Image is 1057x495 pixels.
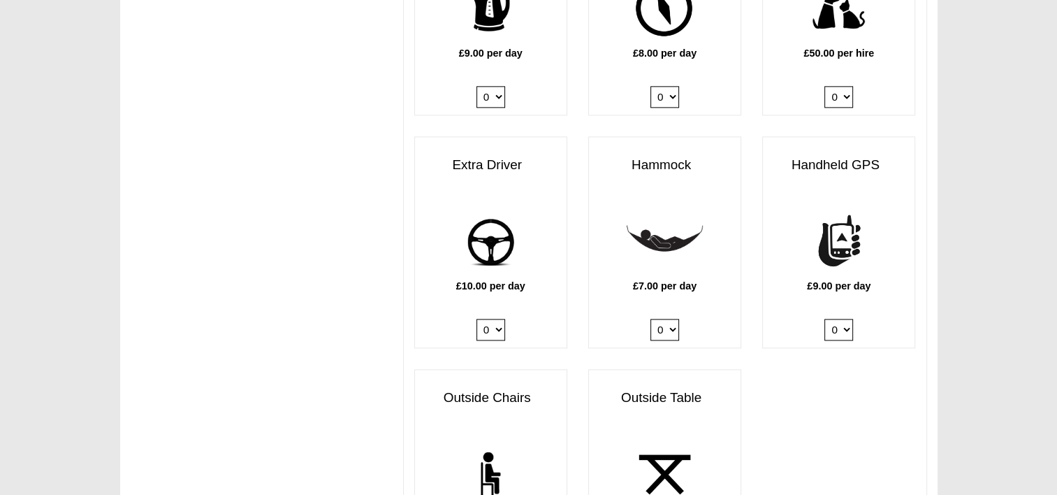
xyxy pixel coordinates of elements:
h3: Handheld GPS [763,151,914,180]
img: add-driver.png [453,203,529,280]
h3: Outside Chairs [415,384,567,412]
h3: Hammock [589,151,741,180]
b: £7.00 per day [633,280,697,292]
h3: Outside Table [589,384,741,412]
b: £10.00 per day [456,280,525,292]
b: £9.00 per day [459,48,523,59]
img: hammock.png [627,203,703,280]
b: £8.00 per day [633,48,697,59]
b: £9.00 per day [807,280,870,292]
h3: Extra Driver [415,151,567,180]
img: handheld-gps.png [801,203,877,280]
b: £50.00 per hire [803,48,874,59]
